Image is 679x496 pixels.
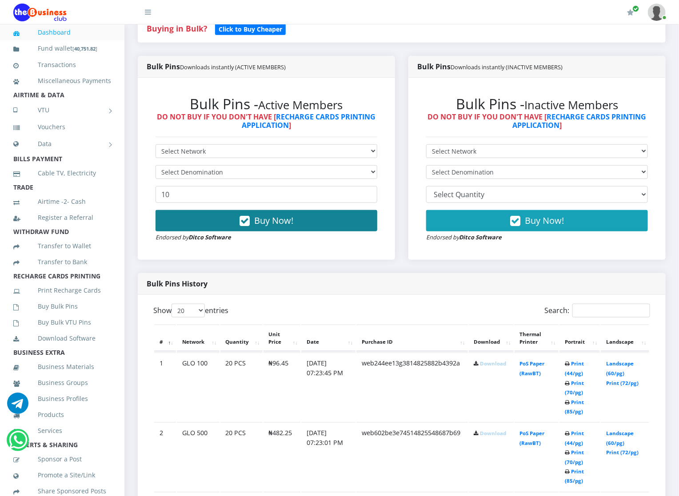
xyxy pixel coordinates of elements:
a: Print (72/pg) [606,380,639,386]
button: Buy Now! [426,210,648,231]
label: Show entries [153,304,228,317]
a: RECHARGE CARDS PRINTING APPLICATION [242,112,376,130]
a: Fund wallet[40,751.82] [13,38,111,59]
strong: Bulk Pins [147,62,286,71]
td: web602be3e74514825548687b69 [356,422,468,491]
strong: Buying in Bulk? [147,23,207,34]
a: Download Software [13,328,111,349]
strong: DO NOT BUY IF YOU DON'T HAVE [ ] [428,112,647,130]
a: Products [13,405,111,425]
td: 20 PCS [220,353,263,421]
i: Renew/Upgrade Subscription [627,9,634,16]
input: Search: [572,304,650,317]
a: Business Materials [13,357,111,377]
strong: Bulk Pins History [147,279,208,289]
span: Buy Now! [525,214,564,226]
th: #: activate to sort column descending [154,325,176,352]
a: Print (44/pg) [565,430,584,446]
input: Enter Quantity [156,186,377,203]
a: Sponsor a Post [13,449,111,469]
a: Chat for support [9,436,27,451]
a: Print (85/pg) [565,468,584,485]
a: Download [480,360,507,367]
a: Transactions [13,55,111,75]
small: Inactive Members [524,97,618,113]
a: Buy Bulk Pins [13,296,111,317]
b: Click to Buy Cheaper [219,25,282,33]
a: Download [480,430,507,436]
td: 2 [154,422,176,491]
a: Click to Buy Cheaper [215,23,286,34]
th: Download: activate to sort column ascending [469,325,514,352]
th: Thermal Printer: activate to sort column ascending [515,325,559,352]
th: Date: activate to sort column ascending [301,325,355,352]
strong: Ditco Software [188,233,231,241]
strong: Ditco Software [459,233,502,241]
a: Landscape (60/pg) [606,360,634,377]
img: Logo [13,4,67,21]
span: Buy Now! [254,214,293,226]
a: Cable TV, Electricity [13,163,111,183]
label: Search: [544,304,650,317]
a: Miscellaneous Payments [13,71,111,91]
a: VTU [13,99,111,121]
a: Print (70/pg) [565,449,584,465]
a: Buy Bulk VTU Pins [13,312,111,333]
a: Register a Referral [13,207,111,228]
a: Chat for support [7,399,28,414]
th: Unit Price: activate to sort column ascending [264,325,300,352]
span: Renew/Upgrade Subscription [632,5,639,12]
a: Print (70/pg) [565,380,584,396]
small: Endorsed by [156,233,231,241]
a: Dashboard [13,22,111,43]
img: User [648,4,666,21]
a: Services [13,421,111,441]
th: Network: activate to sort column ascending [177,325,220,352]
b: 40,751.82 [74,45,96,52]
a: Vouchers [13,117,111,137]
td: [DATE] 07:23:45 PM [301,353,355,421]
a: Business Profiles [13,389,111,409]
td: 20 PCS [220,422,263,491]
a: RECHARGE CARDS PRINTING APPLICATION [512,112,647,130]
a: Transfer to Bank [13,252,111,272]
td: GLO 100 [177,353,220,421]
th: Purchase ID: activate to sort column ascending [356,325,468,352]
a: Print (44/pg) [565,360,584,377]
strong: Bulk Pins [417,62,563,71]
th: Landscape: activate to sort column ascending [601,325,649,352]
td: GLO 500 [177,422,220,491]
td: ₦96.45 [264,353,300,421]
td: [DATE] 07:23:01 PM [301,422,355,491]
small: Endorsed by [426,233,502,241]
td: ₦482.25 [264,422,300,491]
a: PoS Paper (RawBT) [520,430,545,446]
a: Print (72/pg) [606,449,639,456]
small: Downloads instantly (ACTIVE MEMBERS) [180,63,286,71]
a: Landscape (60/pg) [606,430,634,446]
a: Airtime -2- Cash [13,191,111,212]
button: Buy Now! [156,210,377,231]
td: 1 [154,353,176,421]
th: Quantity: activate to sort column ascending [220,325,263,352]
small: [ ] [72,45,97,52]
h2: Bulk Pins - [426,95,648,112]
select: Showentries [172,304,205,317]
a: Data [13,133,111,155]
a: Print (85/pg) [565,399,584,415]
strong: DO NOT BUY IF YOU DON'T HAVE [ ] [157,112,376,130]
a: Promote a Site/Link [13,465,111,485]
td: web244ee13g3814825882b4392a [356,353,468,421]
small: Active Members [259,97,343,113]
a: PoS Paper (RawBT) [520,360,545,377]
small: Downloads instantly (INACTIVE MEMBERS) [451,63,563,71]
a: Transfer to Wallet [13,236,111,256]
a: Business Groups [13,373,111,393]
a: Print Recharge Cards [13,280,111,301]
th: Portrait: activate to sort column ascending [559,325,600,352]
h2: Bulk Pins - [156,95,377,112]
